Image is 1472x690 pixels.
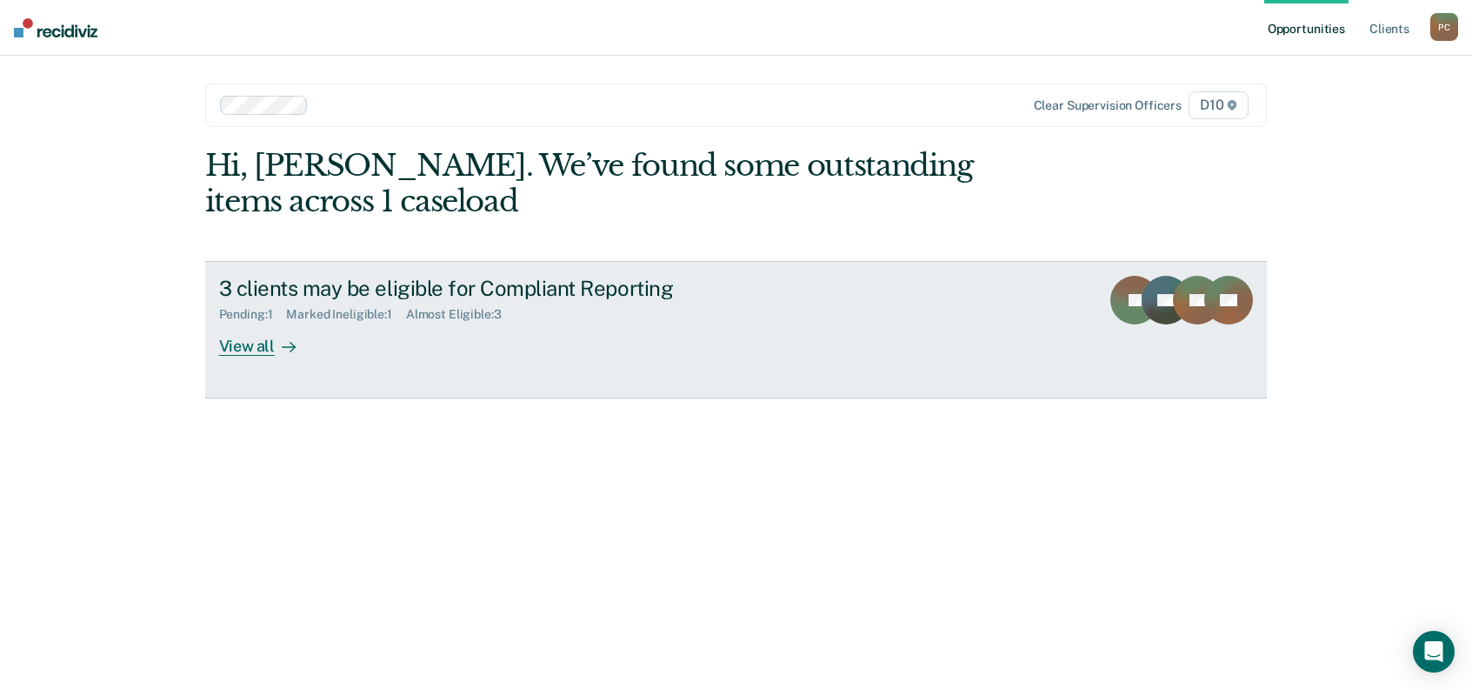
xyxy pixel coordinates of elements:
div: View all [219,322,316,356]
div: P C [1430,13,1458,41]
button: PC [1430,13,1458,41]
div: Hi, [PERSON_NAME]. We’ve found some outstanding items across 1 caseload [205,148,1055,219]
span: D10 [1189,91,1249,119]
div: Clear supervision officers [1034,98,1182,113]
div: Pending : 1 [219,307,287,322]
div: 3 clients may be eligible for Compliant Reporting [219,276,829,301]
div: Almost Eligible : 3 [406,307,516,322]
img: Recidiviz [14,18,97,37]
div: Marked Ineligible : 1 [286,307,405,322]
div: Open Intercom Messenger [1413,631,1455,673]
a: 3 clients may be eligible for Compliant ReportingPending:1Marked Ineligible:1Almost Eligible:3Vie... [205,261,1268,399]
